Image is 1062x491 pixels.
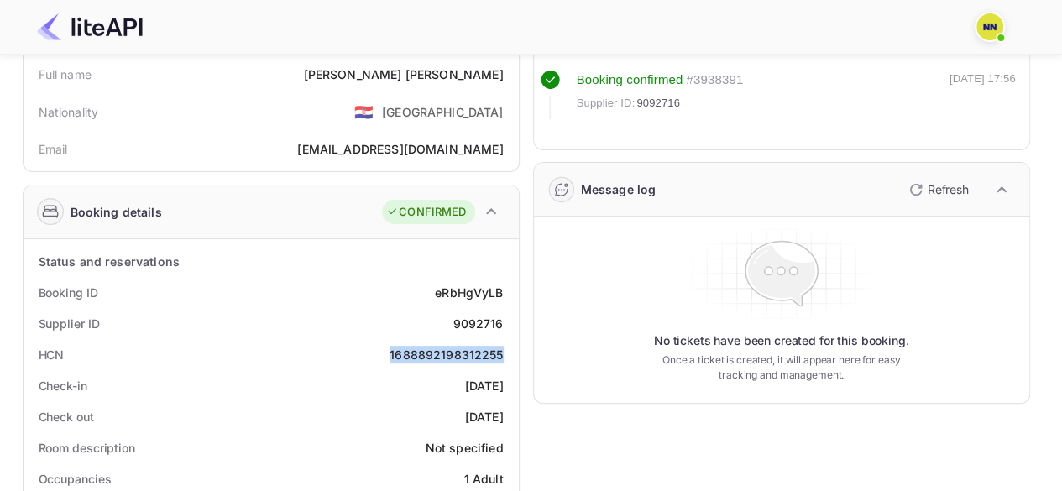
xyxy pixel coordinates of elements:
div: Booking confirmed [577,71,683,90]
div: [DATE] [465,377,504,394]
div: Email [39,140,68,158]
div: Check out [39,408,94,426]
div: [DATE] [465,408,504,426]
div: Occupancies [39,470,112,488]
div: Supplier ID [39,315,100,332]
div: [DATE] 17:56 [950,71,1016,119]
div: HCN [39,346,65,363]
div: Booking details [71,203,162,221]
p: Refresh [928,180,969,198]
span: 9092716 [636,95,680,112]
div: 1 Adult [463,470,503,488]
div: Message log [581,180,657,198]
div: # 3938391 [686,71,743,90]
div: [EMAIL_ADDRESS][DOMAIN_NAME] [297,140,503,158]
div: 1688892198312255 [390,346,503,363]
img: N/A N/A [976,13,1003,40]
div: Room description [39,439,135,457]
img: LiteAPI Logo [37,13,143,40]
span: Supplier ID: [577,95,636,112]
div: CONFIRMED [386,204,466,221]
div: Booking ID [39,284,98,301]
div: Nationality [39,103,99,121]
p: Once a ticket is created, it will appear here for easy tracking and management. [649,353,914,383]
div: Full name [39,65,92,83]
div: [GEOGRAPHIC_DATA] [382,103,504,121]
div: Status and reservations [39,253,180,270]
div: Not specified [426,439,504,457]
button: Refresh [899,176,976,203]
div: 9092716 [453,315,503,332]
p: No tickets have been created for this booking. [654,332,909,349]
span: United States [354,97,374,127]
div: Check-in [39,377,87,394]
div: [PERSON_NAME] [PERSON_NAME] [303,65,503,83]
div: eRbHgVyLB [435,284,503,301]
